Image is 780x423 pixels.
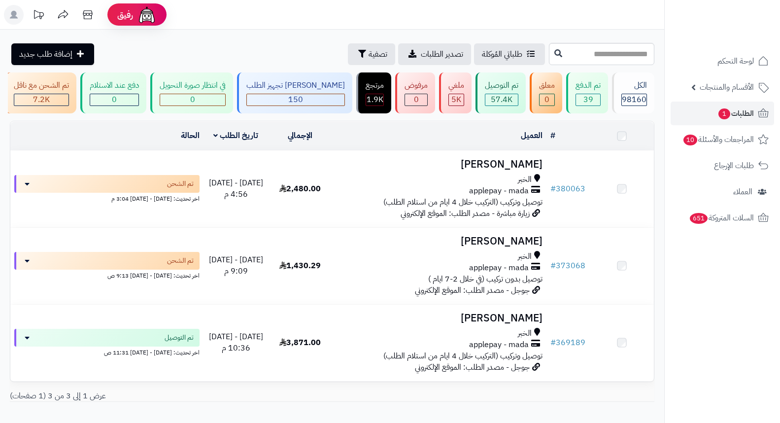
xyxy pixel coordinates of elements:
[491,94,512,106] span: 57.4K
[713,26,771,47] img: logo-2.png
[366,94,383,106] div: 1871
[550,183,585,195] a: #380063
[482,48,522,60] span: طلباتي المُوكلة
[117,9,133,21] span: رفيق
[518,328,532,339] span: الخبر
[540,94,554,106] div: 0
[160,94,225,106] div: 0
[26,5,51,27] a: تحديثات المنصة
[148,72,235,113] a: في انتظار صورة التحويل 0
[209,177,263,200] span: [DATE] - [DATE] 4:56 م
[671,102,774,125] a: الطلبات1
[550,183,556,195] span: #
[337,236,543,247] h3: [PERSON_NAME]
[393,72,437,113] a: مرفوض 0
[414,94,419,106] span: 0
[583,94,593,106] span: 39
[528,72,564,113] a: معلق 0
[421,48,463,60] span: تصدير الطلبات
[279,337,321,349] span: 3,871.00
[671,180,774,204] a: العملاء
[2,390,332,402] div: عرض 1 إلى 3 من 3 (1 صفحات)
[14,94,68,106] div: 7222
[690,213,708,224] span: 651
[576,80,601,91] div: تم الدفع
[14,347,200,357] div: اخر تحديث: [DATE] - [DATE] 11:31 ص
[246,80,345,91] div: [PERSON_NAME] تجهيز الطلب
[354,72,393,113] a: مرتجع 1.9K
[622,94,646,106] span: 98160
[209,331,263,354] span: [DATE] - [DATE] 10:36 م
[449,94,464,106] div: 5030
[415,284,530,296] span: جوجل - مصدر الطلب: الموقع الإلكتروني
[718,108,730,119] span: 1
[717,106,754,120] span: الطلبات
[714,159,754,173] span: طلبات الإرجاع
[415,361,530,373] span: جوجل - مصدر الطلب: الموقع الإلكتروني
[279,183,321,195] span: 2,480.00
[90,80,139,91] div: دفع عند الاستلام
[610,72,656,113] a: الكل98160
[576,94,600,106] div: 39
[2,72,78,113] a: تم الشحن مع ناقل 7.2K
[11,43,94,65] a: إضافة طلب جديد
[474,72,528,113] a: تم التوصيل 57.4K
[235,72,354,113] a: [PERSON_NAME] تجهيز الطلب 150
[213,130,258,141] a: تاريخ الطلب
[689,211,754,225] span: السلات المتروكة
[383,196,543,208] span: توصيل وتركيب (التركيب خلال 4 ايام من استلام الطلب)
[550,337,585,349] a: #369189
[518,251,532,262] span: الخبر
[474,43,545,65] a: طلباتي المُوكلة
[165,333,194,343] span: تم التوصيل
[682,133,754,146] span: المراجعات والأسئلة
[717,54,754,68] span: لوحة التحكم
[485,94,518,106] div: 57379
[112,94,117,106] span: 0
[539,80,555,91] div: معلق
[366,80,384,91] div: مرتجع
[671,206,774,230] a: السلات المتروكة651
[337,313,543,324] h3: [PERSON_NAME]
[209,254,263,277] span: [DATE] - [DATE] 9:09 م
[288,130,312,141] a: الإجمالي
[398,43,471,65] a: تصدير الطلبات
[337,159,543,170] h3: [PERSON_NAME]
[160,80,226,91] div: في انتظار صورة التحويل
[137,5,157,25] img: ai-face.png
[19,48,72,60] span: إضافة طلب جديد
[564,72,610,113] a: تم الدفع 39
[671,154,774,177] a: طلبات الإرجاع
[90,94,138,106] div: 0
[367,94,383,106] span: 1.9K
[428,273,543,285] span: توصيل بدون تركيب (في خلال 2-7 ايام )
[288,94,303,106] span: 150
[521,130,543,141] a: العميل
[190,94,195,106] span: 0
[550,260,556,272] span: #
[550,260,585,272] a: #373068
[485,80,518,91] div: تم التوصيل
[518,174,532,185] span: الخبر
[401,208,530,219] span: زيارة مباشرة - مصدر الطلب: الموقع الإلكتروني
[181,130,200,141] a: الحالة
[700,80,754,94] span: الأقسام والمنتجات
[348,43,395,65] button: تصفية
[550,130,555,141] a: #
[469,185,529,197] span: applepay - mada
[369,48,387,60] span: تصفية
[14,80,69,91] div: تم الشحن مع ناقل
[383,350,543,362] span: توصيل وتركيب (التركيب خلال 4 ايام من استلام الطلب)
[167,256,194,266] span: تم الشحن
[469,262,529,274] span: applepay - mada
[14,193,200,203] div: اخر تحديث: [DATE] - [DATE] 3:04 م
[550,337,556,349] span: #
[448,80,464,91] div: ملغي
[78,72,148,113] a: دفع عند الاستلام 0
[451,94,461,106] span: 5K
[544,94,549,106] span: 0
[437,72,474,113] a: ملغي 5K
[167,179,194,189] span: تم الشحن
[405,80,428,91] div: مرفوض
[405,94,427,106] div: 0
